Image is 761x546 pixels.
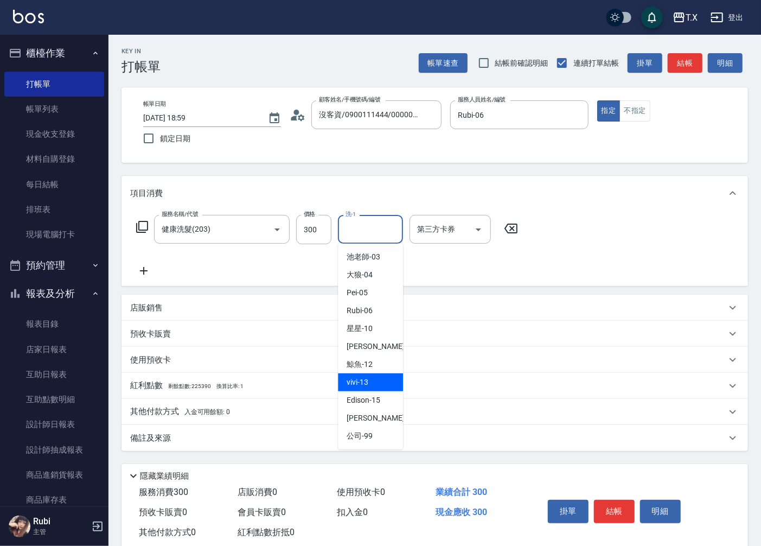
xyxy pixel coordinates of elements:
[641,7,663,28] button: save
[130,380,244,392] p: 紅利點數
[4,147,104,172] a: 材料自購登錄
[143,109,257,127] input: YYYY/MM/DD hh:mm
[597,100,621,122] button: 指定
[130,188,163,199] p: 項目消費
[573,58,619,69] span: 連續打單結帳
[130,406,230,418] p: 其他付款方式
[347,323,373,334] span: 星星 -10
[4,362,104,387] a: 互助日報表
[319,96,381,104] label: 顧客姓名/手機號碼/編號
[4,280,104,308] button: 報表及分析
[139,527,196,537] span: 其他付款方式 0
[347,430,373,442] span: 公司 -99
[458,96,506,104] label: 服務人員姓名/編號
[238,527,295,537] span: 紅利點數折抵 0
[13,10,44,23] img: Logo
[4,337,104,362] a: 店家日報表
[619,100,650,122] button: 不指定
[121,321,748,347] div: 預收卡販賣
[4,437,104,462] a: 設計師抽成報表
[33,527,88,537] p: 主管
[548,500,589,523] button: 掛單
[347,359,373,370] span: 鯨魚 -12
[347,412,415,424] span: [PERSON_NAME] -19
[640,500,681,523] button: 明細
[160,133,190,144] span: 鎖定日期
[337,487,385,497] span: 使用預收卡 0
[346,210,356,218] label: 洗-1
[347,287,368,299] span: Pei -05
[130,354,171,366] p: 使用預收卡
[4,412,104,437] a: 設計師日報表
[130,328,171,340] p: 預收卡販賣
[162,210,198,218] label: 服務名稱/代號
[143,100,166,108] label: 帳單日期
[4,387,104,412] a: 互助點數明細
[261,105,287,131] button: Choose date, selected date is 2025-10-09
[708,53,743,73] button: 明細
[436,487,488,497] span: 業績合計 300
[4,462,104,487] a: 商品進銷貨報表
[419,53,468,73] button: 帳單速查
[347,251,380,263] span: 池老師 -03
[238,487,278,497] span: 店販消費 0
[4,97,104,122] a: 帳單列表
[4,487,104,512] a: 商品庫存表
[238,507,286,517] span: 會員卡販賣 0
[121,176,748,211] div: 項目消費
[121,425,748,451] div: 備註及來源
[121,347,748,373] div: 使用預收卡
[168,383,211,389] span: 剩餘點數: 225390
[4,222,104,247] a: 現場電腦打卡
[139,487,188,497] span: 服務消費 300
[706,8,748,28] button: 登出
[121,48,161,55] h2: Key In
[347,269,373,281] span: 大狼 -04
[130,433,171,444] p: 備註及來源
[121,373,748,399] div: 紅利點數剩餘點數: 225390換算比率: 1
[628,53,662,73] button: 掛單
[4,39,104,67] button: 櫃檯作業
[4,197,104,222] a: 排班表
[121,59,161,74] h3: 打帳單
[4,122,104,147] a: 現金收支登錄
[4,72,104,97] a: 打帳單
[268,221,286,238] button: Open
[347,305,373,316] span: Rubi -06
[470,221,487,238] button: Open
[347,395,380,406] span: Edison -15
[4,251,104,280] button: 預約管理
[4,172,104,197] a: 每日結帳
[121,399,748,425] div: 其他付款方式入金可用餘額: 0
[347,377,368,388] span: vivi -13
[130,302,163,314] p: 店販銷售
[121,295,748,321] div: 店販銷售
[686,11,698,24] div: T.X
[9,516,30,537] img: Person
[216,383,244,389] span: 換算比率: 1
[33,516,88,527] h5: Rubi
[668,53,702,73] button: 結帳
[337,507,368,517] span: 扣入金 0
[436,507,488,517] span: 現金應收 300
[140,471,189,482] p: 隱藏業績明細
[347,341,415,352] span: [PERSON_NAME] -11
[495,58,548,69] span: 結帳前確認明細
[304,210,315,218] label: 價格
[4,312,104,337] a: 報表目錄
[184,408,231,416] span: 入金可用餘額: 0
[668,7,702,29] button: T.X
[139,507,187,517] span: 預收卡販賣 0
[594,500,635,523] button: 結帳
